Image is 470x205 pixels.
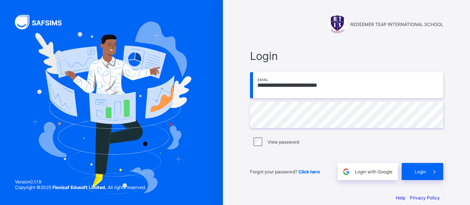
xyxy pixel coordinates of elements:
span: REDEEMER TEAP INTERNATIONAL SCHOOL [350,22,443,27]
a: Help [396,195,405,201]
strong: Flexisaf Edusoft Limited. [52,185,107,190]
a: Click here [298,169,320,174]
img: SAFSIMS Logo [15,15,71,29]
span: Copyright © 2025 All rights reserved. [15,185,146,190]
span: Forgot your password? [250,169,320,174]
img: Hero Image [32,22,192,194]
span: Login [415,169,426,174]
span: Version 0.1.19 [15,179,146,185]
span: Login with Google [355,169,392,174]
img: google.396cfc9801f0270233282035f929180a.svg [342,167,350,176]
a: Privacy Policy [410,195,440,201]
label: View password [268,139,299,145]
span: Login [250,49,443,63]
